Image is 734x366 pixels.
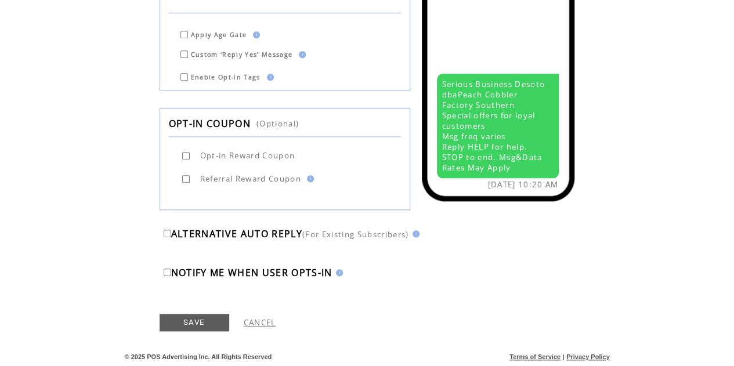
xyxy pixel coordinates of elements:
[160,314,229,331] a: SAVE
[488,179,559,190] span: [DATE] 10:20 AM
[191,73,261,81] span: Enable Opt-in Tags
[409,230,420,237] img: help.gif
[566,353,610,360] a: Privacy Policy
[200,173,301,184] span: Referral Reward Coupon
[244,317,276,328] a: CANCEL
[303,175,314,182] img: help.gif
[200,150,295,161] span: Opt-in Reward Coupon
[302,229,409,240] span: (For Existing Subscribers)
[442,79,545,173] span: Serious Business Desoto dbaPeach Cobbler Factory Southern Special offers for loyal customers Msg ...
[169,117,251,130] span: OPT-IN COUPON
[256,118,299,129] span: (Optional)
[295,51,306,58] img: help.gif
[171,227,302,240] span: ALTERNATIVE AUTO REPLY
[125,353,272,360] span: © 2025 POS Advertising Inc. All Rights Reserved
[263,74,274,81] img: help.gif
[332,269,343,276] img: help.gif
[509,353,561,360] a: Terms of Service
[191,50,293,59] span: Custom 'Reply Yes' Message
[250,31,260,38] img: help.gif
[191,31,247,39] span: Apply Age Gate
[171,266,332,279] span: NOTIFY ME WHEN USER OPTS-IN
[562,353,564,360] span: |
